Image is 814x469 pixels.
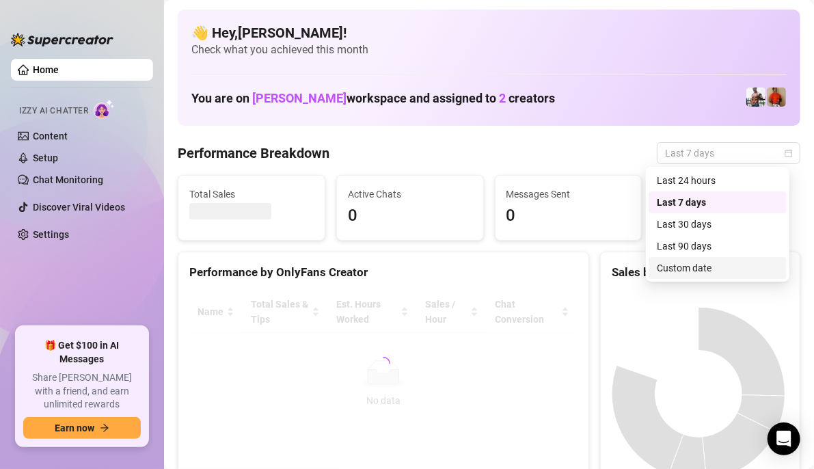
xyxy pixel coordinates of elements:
[499,91,506,105] span: 2
[657,260,778,276] div: Custom date
[768,423,800,455] div: Open Intercom Messenger
[649,257,787,279] div: Custom date
[23,371,141,412] span: Share [PERSON_NAME] with a friend, and earn unlimited rewards
[657,195,778,210] div: Last 7 days
[746,88,765,107] img: JUSTIN
[767,88,786,107] img: Justin
[348,187,472,202] span: Active Chats
[191,42,787,57] span: Check what you achieved this month
[348,203,472,229] span: 0
[649,191,787,213] div: Last 7 days
[657,239,778,254] div: Last 90 days
[94,99,115,119] img: AI Chatter
[100,423,109,433] span: arrow-right
[665,143,792,163] span: Last 7 days
[252,91,347,105] span: [PERSON_NAME]
[55,423,94,433] span: Earn now
[506,187,631,202] span: Messages Sent
[33,229,69,240] a: Settings
[657,173,778,188] div: Last 24 hours
[191,91,555,106] h1: You are on workspace and assigned to creators
[785,149,793,157] span: calendar
[506,203,631,229] span: 0
[649,170,787,191] div: Last 24 hours
[33,174,103,185] a: Chat Monitoring
[33,131,68,142] a: Content
[649,235,787,257] div: Last 90 days
[189,187,314,202] span: Total Sales
[191,23,787,42] h4: 👋 Hey, [PERSON_NAME] !
[375,356,392,373] span: loading
[649,213,787,235] div: Last 30 days
[612,263,789,282] div: Sales by OnlyFans Creator
[11,33,113,46] img: logo-BBDzfeDw.svg
[33,152,58,163] a: Setup
[189,263,578,282] div: Performance by OnlyFans Creator
[33,64,59,75] a: Home
[178,144,329,163] h4: Performance Breakdown
[23,339,141,366] span: 🎁 Get $100 in AI Messages
[33,202,125,213] a: Discover Viral Videos
[19,105,88,118] span: Izzy AI Chatter
[23,417,141,439] button: Earn nowarrow-right
[657,217,778,232] div: Last 30 days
